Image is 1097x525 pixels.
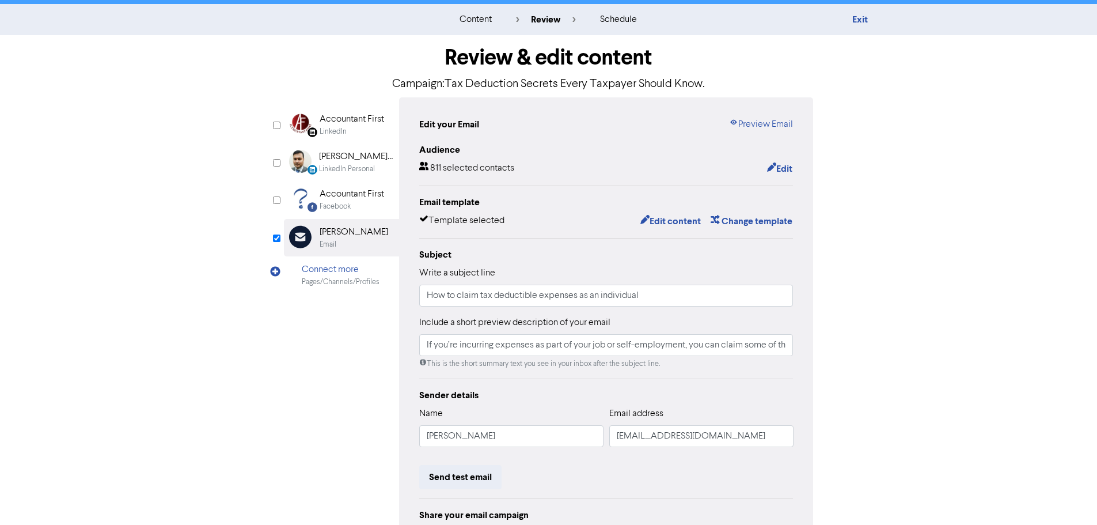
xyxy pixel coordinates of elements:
label: Name [419,407,443,421]
a: Preview Email [729,118,793,131]
p: Campaign: Tax Deduction Secrets Every Taxpayer Should Know. [284,75,814,93]
div: review [516,13,576,27]
iframe: Chat Widget [952,401,1097,525]
h1: Review & edit content [284,44,814,71]
div: LinkedIn [320,126,347,137]
label: Email address [609,407,663,421]
div: Subject [419,248,794,262]
div: Connect morePages/Channels/Profiles [284,256,399,294]
button: Change template [710,214,793,229]
div: [PERSON_NAME], FFA [319,150,393,164]
div: Connect more [302,263,379,277]
div: Facebook Accountant FirstFacebook [284,181,399,218]
div: 811 selected contacts [419,161,514,176]
div: LinkedinPersonal [PERSON_NAME], FFALinkedIn Personal [284,143,399,181]
a: Exit [852,14,868,25]
div: This is the short summary text you see in your inbox after the subject line. [419,358,794,369]
div: Template selected [419,214,504,229]
img: Linkedin [289,112,312,135]
div: [PERSON_NAME] [320,225,388,239]
div: content [460,13,492,27]
div: Linkedin Accountant FirstLinkedIn [284,106,399,143]
div: Email [320,239,336,250]
button: Edit [766,161,793,176]
button: Edit content [640,214,701,229]
div: Facebook [320,201,351,212]
div: LinkedIn Personal [319,164,375,175]
div: Accountant First [320,187,384,201]
div: Edit your Email [419,118,479,131]
div: [PERSON_NAME]Email [284,219,399,256]
div: Email template [419,195,794,209]
button: Send test email [419,465,502,489]
label: Write a subject line [419,266,495,280]
div: Sender details [419,388,794,402]
div: Accountant First [320,112,384,126]
label: Include a short preview description of your email [419,316,610,330]
img: LinkedinPersonal [289,150,312,173]
img: Facebook [289,187,312,210]
div: schedule [600,13,637,27]
div: Share your email campaign [419,508,794,522]
div: Pages/Channels/Profiles [302,277,379,288]
div: Audience [419,143,794,157]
